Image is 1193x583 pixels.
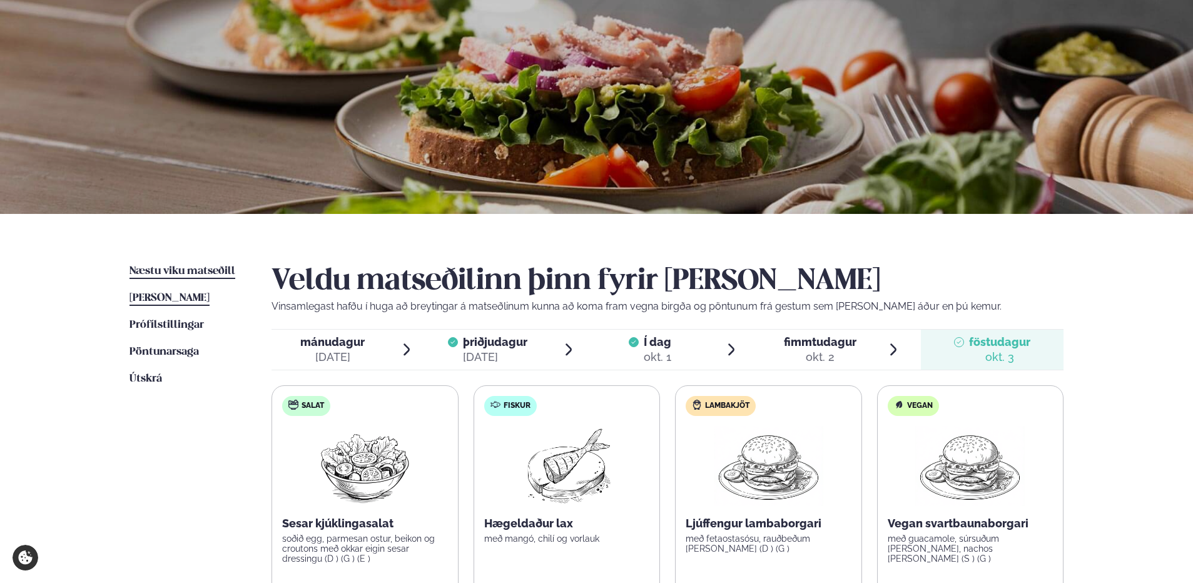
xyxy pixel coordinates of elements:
[13,545,38,570] a: Cookie settings
[692,400,702,410] img: Lamb.svg
[300,350,365,365] div: [DATE]
[129,293,210,303] span: [PERSON_NAME]
[129,266,235,276] span: Næstu viku matseðill
[302,401,324,411] span: Salat
[484,534,650,544] p: með mangó, chilí og vorlauk
[686,516,851,531] p: Ljúffengur lambaborgari
[511,426,622,506] img: Fish.png
[129,318,204,333] a: Prófílstillingar
[129,373,162,384] span: Útskrá
[686,534,851,554] p: með fetaostasósu, rauðbeðum [PERSON_NAME] (D ) (G )
[129,320,204,330] span: Prófílstillingar
[288,400,298,410] img: salad.svg
[310,426,420,506] img: Salad.png
[300,335,365,348] span: mánudagur
[504,401,531,411] span: Fiskur
[907,401,933,411] span: Vegan
[969,350,1030,365] div: okt. 3
[463,350,527,365] div: [DATE]
[129,347,199,357] span: Pöntunarsaga
[272,264,1064,299] h2: Veldu matseðilinn þinn fyrir [PERSON_NAME]
[129,345,199,360] a: Pöntunarsaga
[644,335,671,350] span: Í dag
[644,350,671,365] div: okt. 1
[784,335,856,348] span: fimmtudagur
[272,299,1064,314] p: Vinsamlegast hafðu í huga að breytingar á matseðlinum kunna að koma fram vegna birgða og pöntunum...
[894,400,904,410] img: Vegan.svg
[888,534,1053,564] p: með guacamole, súrsuðum [PERSON_NAME], nachos [PERSON_NAME] (S ) (G )
[969,335,1030,348] span: föstudagur
[282,534,448,564] p: soðið egg, parmesan ostur, beikon og croutons með okkar eigin sesar dressingu (D ) (G ) (E )
[129,264,235,279] a: Næstu viku matseðill
[713,426,824,506] img: Hamburger.png
[484,516,650,531] p: Hægeldaður lax
[490,400,500,410] img: fish.svg
[784,350,856,365] div: okt. 2
[463,335,527,348] span: þriðjudagur
[129,291,210,306] a: [PERSON_NAME]
[705,401,749,411] span: Lambakjöt
[915,426,1025,506] img: Hamburger.png
[888,516,1053,531] p: Vegan svartbaunaborgari
[282,516,448,531] p: Sesar kjúklingasalat
[129,372,162,387] a: Útskrá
